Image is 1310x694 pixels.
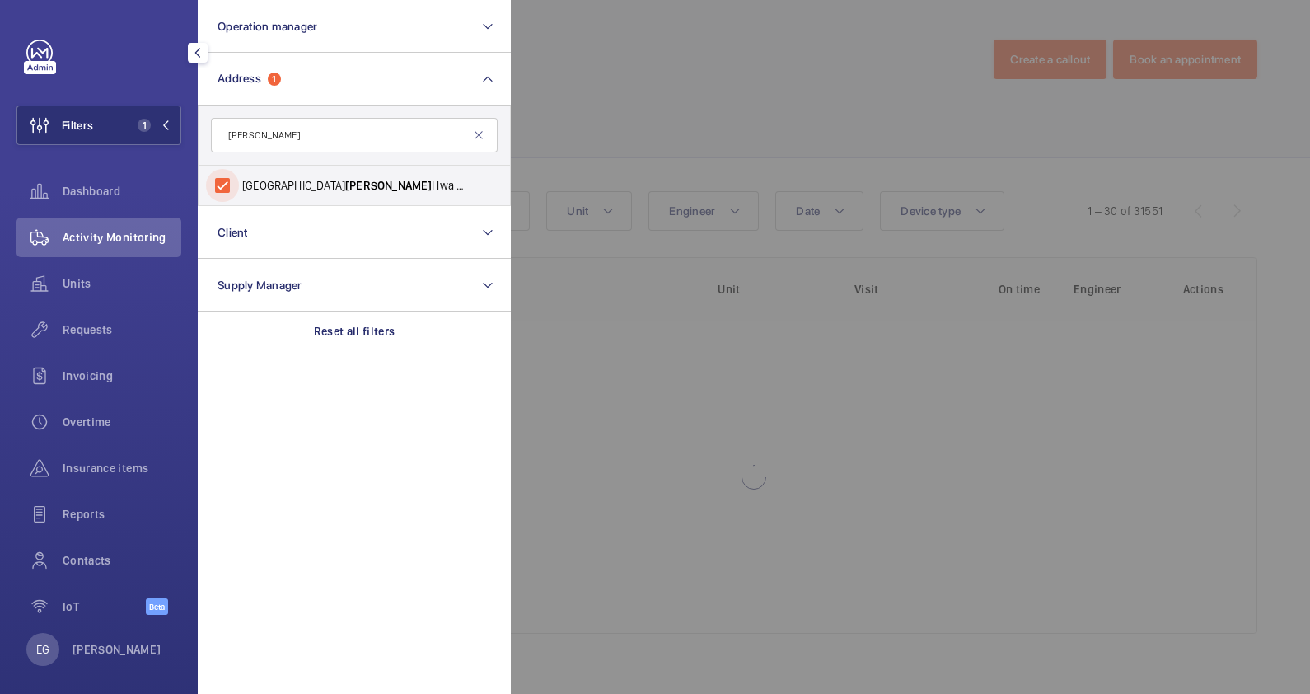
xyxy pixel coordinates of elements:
span: Filters [62,117,93,134]
button: Filters1 [16,106,181,145]
span: Beta [146,598,168,615]
span: Overtime [63,414,181,430]
span: Invoicing [63,368,181,384]
span: Reports [63,506,181,523]
span: Activity Monitoring [63,229,181,246]
span: Requests [63,321,181,338]
span: Dashboard [63,183,181,199]
p: EG [36,641,49,658]
span: 1 [138,119,151,132]
span: Contacts [63,552,181,569]
span: Units [63,275,181,292]
p: [PERSON_NAME] [73,641,161,658]
span: Insurance items [63,460,181,476]
span: IoT [63,598,146,615]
